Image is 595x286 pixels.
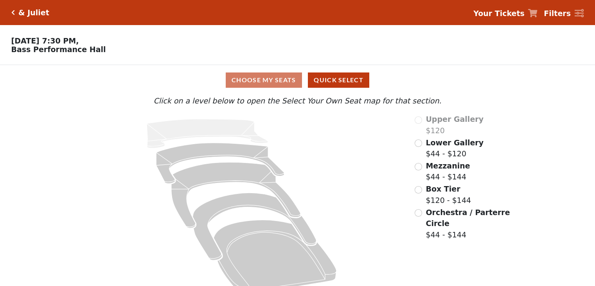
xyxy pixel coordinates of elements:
span: Mezzanine [426,161,470,170]
label: $44 - $120 [426,137,484,159]
span: Lower Gallery [426,138,484,147]
path: Upper Gallery - Seats Available: 0 [147,119,268,148]
h5: & Juliet [18,8,49,17]
label: $120 - $144 [426,183,471,206]
label: $120 [426,114,484,136]
span: Box Tier [426,185,460,193]
strong: Filters [544,9,571,18]
a: Your Tickets [473,8,537,19]
a: Filters [544,8,584,19]
p: Click on a level below to open the Select Your Own Seat map for that section. [80,95,515,107]
a: Click here to go back to filters [11,10,15,15]
span: Orchestra / Parterre Circle [426,208,510,228]
label: $44 - $144 [426,207,511,241]
button: Quick Select [308,72,369,88]
strong: Your Tickets [473,9,525,18]
path: Lower Gallery - Seats Available: 165 [156,143,284,184]
span: Upper Gallery [426,115,484,123]
label: $44 - $144 [426,160,470,183]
